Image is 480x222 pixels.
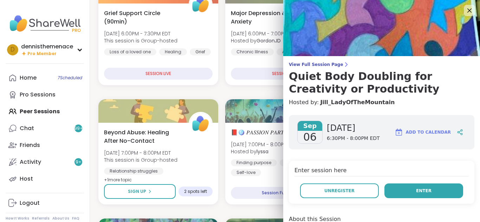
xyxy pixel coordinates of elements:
div: dennisthemenace [21,43,73,51]
div: Session Full [231,187,318,199]
span: 06 [303,131,317,143]
div: Relationship struggles [104,168,163,175]
div: Chat [20,125,34,132]
b: GordonJD [257,37,281,44]
span: [DATE] 6:00PM - 7:30PM EDT [104,30,177,37]
span: This session is Group-hosted [104,156,177,163]
h4: Hosted by: [289,98,474,107]
span: 2 spots left [184,189,207,194]
span: Grief Support Circle (90min) [104,9,181,26]
a: Logout [6,195,84,211]
a: How It Works [6,216,29,221]
span: This session is Group-hosted [104,37,177,44]
a: Jill_LadyOfTheMountain [320,98,395,107]
button: Add to Calendar [391,124,454,141]
span: [DATE] 7:00PM - 8:00PM EDT [231,141,298,148]
a: FAQ [72,216,79,221]
div: Finding purpose [231,159,277,166]
a: Host [6,170,84,187]
h3: Quiet Body Doubling for Creativity or Productivity [289,70,474,95]
span: 📕🪩 𝑃𝐴𝑆𝑆𝐼𝑂𝑁 𝑃𝐴𝑅𝑇𝑌💃🎶 [231,128,301,137]
span: Beyond Abuse: Healing After No-Contact [104,128,181,145]
div: Self-love [231,169,261,176]
span: [DATE] [327,122,380,134]
a: Friends [6,137,84,154]
div: Friends [20,141,40,149]
span: Enter [416,188,432,194]
span: [DATE] 6:00PM - 7:00PM EDT [231,30,298,37]
div: Pro Sessions [20,91,56,99]
div: Anxiety [277,48,303,55]
span: [DATE] 7:00PM - 8:00PM EDT [104,149,177,156]
button: Sign Up [104,184,176,199]
span: Sep [298,121,322,131]
span: 99 + [74,126,83,132]
a: Pro Sessions [6,86,84,103]
button: Enter [384,183,463,198]
a: Referrals [32,216,50,221]
span: Add to Calendar [406,129,451,135]
a: Activity9+ [6,154,84,170]
span: 9 + [76,159,82,165]
div: Loss of a loved one [104,48,156,55]
h4: Enter session here [294,166,469,176]
span: Hosted by [231,37,298,44]
div: Self-Improvement [280,159,330,166]
span: View Full Session Page [289,62,474,67]
a: Chat99+ [6,120,84,137]
div: Logout [20,199,40,207]
img: ShareWell [190,113,212,135]
b: lyssa [257,148,268,155]
div: Grief [190,48,211,55]
div: Healing [159,48,187,55]
div: Activity [20,158,41,166]
span: Major Depression & Severe Anxiety [231,9,308,26]
div: Home [20,74,37,82]
span: 6:30PM - 8:00PM EDT [327,135,380,142]
div: SESSION LIVE [104,68,213,80]
span: d [11,45,15,54]
a: About Us [52,216,69,221]
button: Unregister [300,183,379,198]
span: Hosted by [231,148,298,155]
a: Home7Scheduled [6,69,84,86]
a: View Full Session PageQuiet Body Doubling for Creativity or Productivity [289,62,474,95]
img: ShareWell Logomark [395,128,403,136]
span: Sign Up [128,188,146,195]
div: SESSION LIVE [231,68,339,80]
span: Pro Member [27,51,57,57]
img: ShareWell Nav Logo [6,11,84,36]
div: Host [20,175,33,183]
span: Unregister [324,188,355,194]
div: Chronic Illness [231,48,274,55]
span: 7 Scheduled [58,75,82,81]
